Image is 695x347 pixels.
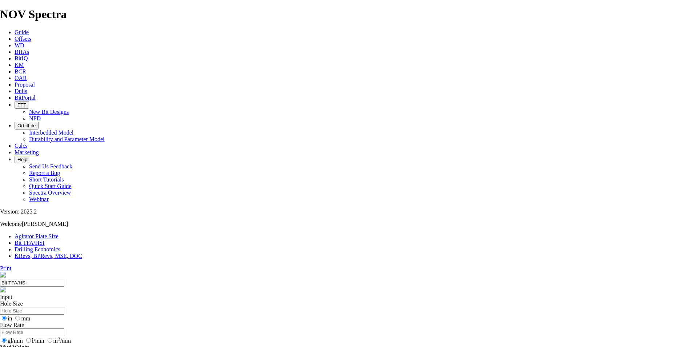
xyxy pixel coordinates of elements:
[48,338,52,343] input: m3/min
[15,49,29,55] a: BHAs
[15,143,28,149] a: Calcs
[15,101,29,109] button: FTT
[58,336,60,342] sup: 3
[15,68,26,75] a: BCR
[29,190,71,196] a: Spectra Overview
[17,102,26,108] span: FTT
[15,149,39,155] a: Marketing
[15,95,36,101] a: BitPortal
[15,81,35,88] a: Proposal
[29,170,60,176] a: Report a Bug
[46,338,71,344] label: m /min
[15,233,59,239] a: Agitator Plate Size
[24,338,44,344] label: l/min
[15,240,45,246] a: Bit TFA/HSI
[22,221,68,227] span: [PERSON_NAME]
[15,246,60,252] a: Drilling Economics
[29,109,69,115] a: New Bit Designs
[29,129,73,136] a: Interbedded Model
[2,338,7,343] input: gl/min
[15,75,27,81] a: OAR
[29,196,49,202] a: Webinar
[13,315,30,322] label: mm
[26,338,31,343] input: l/min
[15,316,20,320] input: mm
[29,136,105,142] a: Durability and Parameter Model
[29,115,41,121] a: NPD
[15,62,24,68] a: KM
[29,176,64,183] a: Short Tutorials
[15,29,29,35] a: Guide
[15,88,27,94] a: Dulls
[29,183,71,189] a: Quick Start Guide
[15,36,31,42] a: Offsets
[15,42,24,48] a: WD
[15,122,39,129] button: OrbitLite
[15,55,28,61] a: BitIQ
[2,316,7,320] input: in
[15,253,82,259] a: KRevs, BPRevs, MSE, DOC
[29,163,72,169] a: Send Us Feedback
[17,157,27,162] span: Help
[15,156,30,163] button: Help
[17,123,36,128] span: OrbitLite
